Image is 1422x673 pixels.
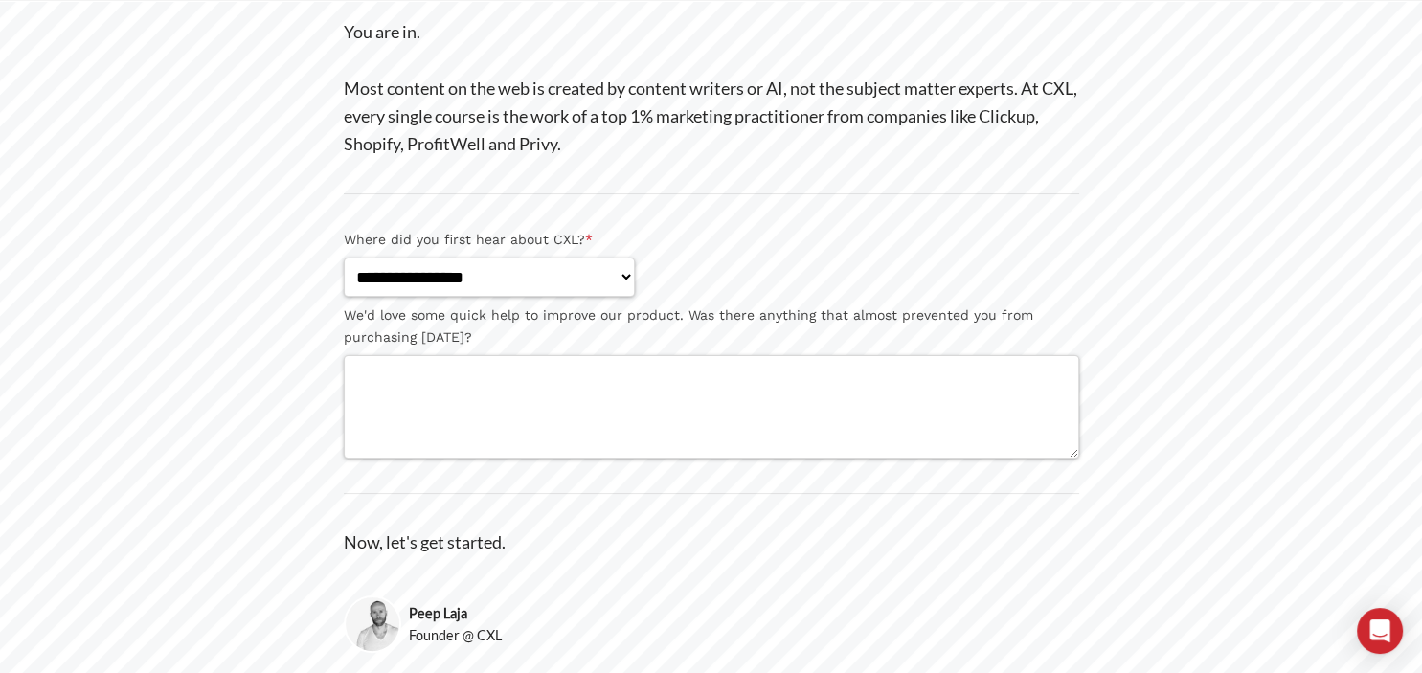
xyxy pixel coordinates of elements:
p: Now, let's get started. [344,528,1079,556]
img: Peep Laja, Founder @ CXL [344,595,402,654]
p: You are in. Most content on the web is created by content writers or AI, not the subject matter e... [344,18,1079,158]
span: Founder @ CXL [409,624,502,646]
label: We'd love some quick help to improve our product. Was there anything that almost prevented you fr... [344,304,1079,348]
label: Where did you first hear about CXL? [344,229,1079,251]
div: Open Intercom Messenger [1357,608,1403,654]
strong: Peep Laja [409,602,502,624]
